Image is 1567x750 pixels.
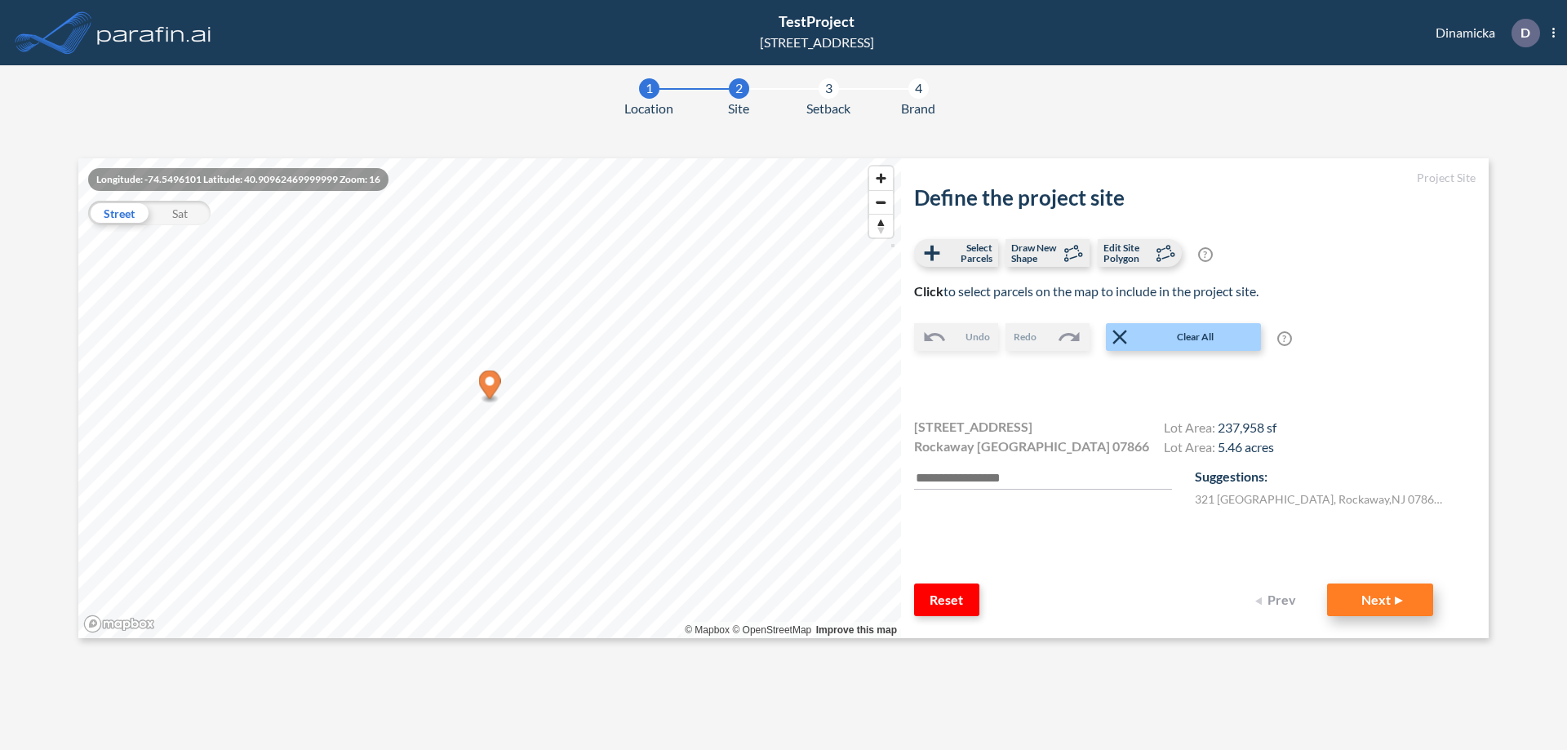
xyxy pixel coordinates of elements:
button: Zoom in [869,166,893,190]
span: to select parcels on the map to include in the project site. [914,283,1258,299]
span: ? [1198,247,1213,262]
h5: Project Site [914,171,1476,185]
button: Undo [914,323,998,351]
span: Brand [901,99,935,118]
p: Suggestions: [1195,467,1476,486]
span: Clear All [1132,330,1259,344]
p: D [1520,25,1530,40]
a: OpenStreetMap [732,624,811,636]
button: Zoom out [869,190,893,214]
label: 321 [GEOGRAPHIC_DATA] , Rockaway , NJ 07866 , US [1195,490,1448,508]
span: Location [624,99,673,118]
h4: Lot Area: [1164,439,1276,459]
span: Draw New Shape [1011,242,1059,264]
canvas: Map [78,158,901,638]
h4: Lot Area: [1164,419,1276,439]
div: Street [88,201,149,225]
button: Reset bearing to north [869,214,893,237]
button: Clear All [1106,323,1261,351]
span: Redo [1014,330,1037,344]
a: Mapbox [685,624,730,636]
span: 237,958 sf [1218,419,1276,435]
img: logo [94,16,215,49]
button: Reset [914,584,979,616]
span: Reset bearing to north [869,215,893,237]
a: Mapbox homepage [83,615,155,633]
a: Improve this map [816,624,897,636]
span: Rockaway [GEOGRAPHIC_DATA] 07866 [914,437,1149,456]
div: 2 [729,78,749,99]
span: Edit Site Polygon [1103,242,1152,264]
button: Next [1327,584,1433,616]
span: TestProject [779,12,855,30]
div: 1 [639,78,659,99]
span: Undo [966,330,990,344]
span: Select Parcels [944,242,992,264]
button: Redo [1005,323,1090,351]
span: Site [728,99,749,118]
span: 5.46 acres [1218,439,1274,455]
b: Click [914,283,943,299]
div: Sat [149,201,211,225]
span: [STREET_ADDRESS] [914,417,1032,437]
div: Dinamicka [1411,19,1555,47]
div: Map marker [479,371,501,404]
h2: Define the project site [914,185,1476,211]
div: [STREET_ADDRESS] [760,33,874,52]
span: Setback [806,99,850,118]
button: Prev [1245,584,1311,616]
span: Zoom out [869,191,893,214]
div: 4 [908,78,929,99]
span: ? [1277,331,1292,346]
div: Longitude: -74.5496101 Latitude: 40.90962469999999 Zoom: 16 [88,168,388,191]
div: 3 [819,78,839,99]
